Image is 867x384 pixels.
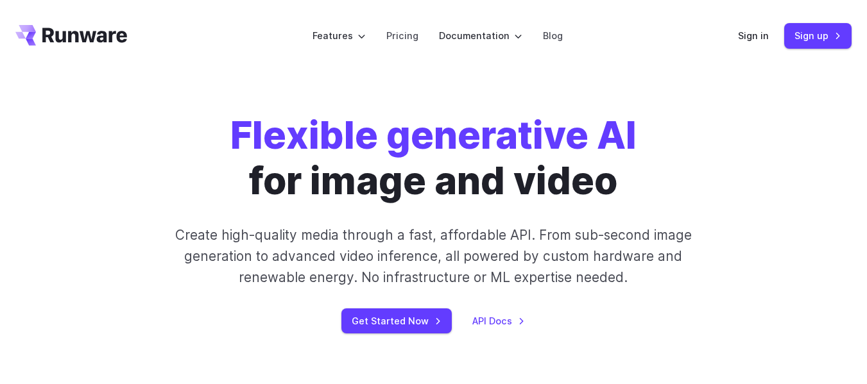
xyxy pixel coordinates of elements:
[738,28,769,43] a: Sign in
[543,28,563,43] a: Blog
[439,28,522,43] label: Documentation
[784,23,852,48] a: Sign up
[230,113,637,204] h1: for image and video
[386,28,418,43] a: Pricing
[230,112,637,158] strong: Flexible generative AI
[15,25,127,46] a: Go to /
[313,28,366,43] label: Features
[166,224,701,288] p: Create high-quality media through a fast, affordable API. From sub-second image generation to adv...
[341,308,452,333] a: Get Started Now
[472,313,525,328] a: API Docs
